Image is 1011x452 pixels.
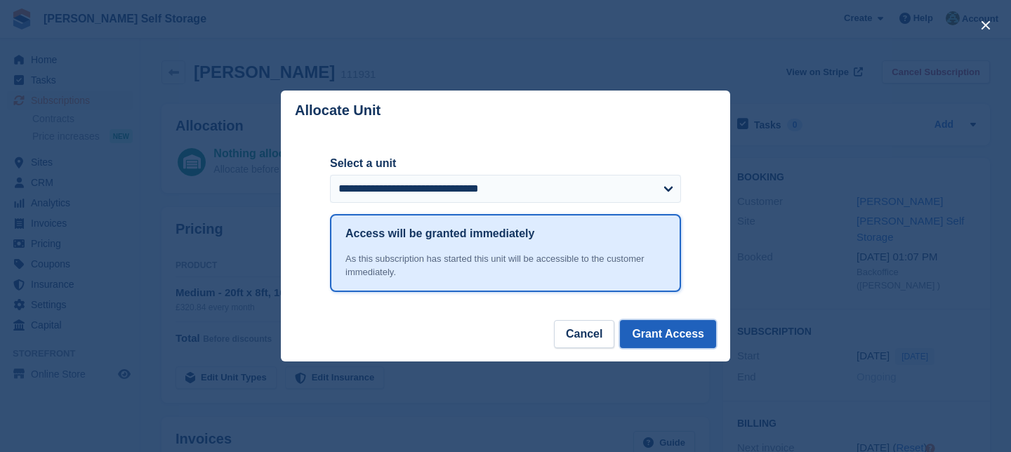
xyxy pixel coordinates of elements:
button: Cancel [554,320,614,348]
label: Select a unit [330,155,681,172]
div: As this subscription has started this unit will be accessible to the customer immediately. [345,252,666,279]
button: Grant Access [620,320,716,348]
p: Allocate Unit [295,102,381,119]
button: close [974,14,997,36]
h1: Access will be granted immediately [345,225,534,242]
